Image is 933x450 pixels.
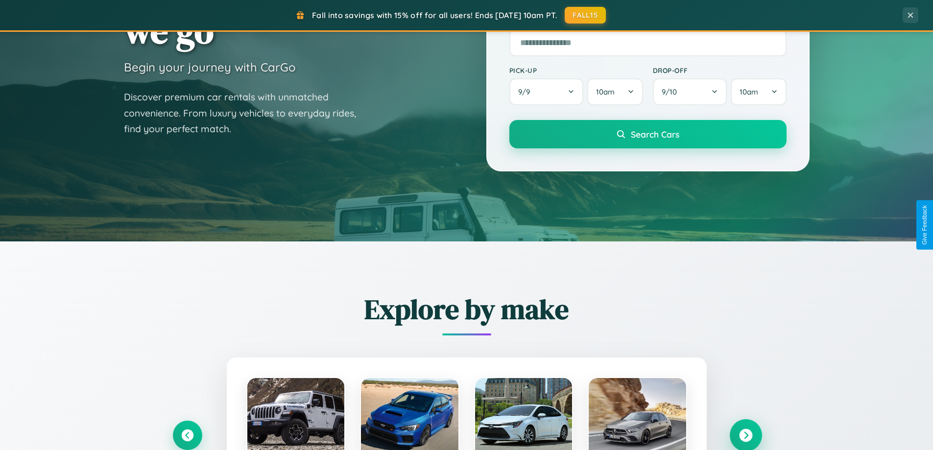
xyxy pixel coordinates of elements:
[509,66,643,74] label: Pick-up
[653,78,727,105] button: 9/10
[587,78,643,105] button: 10am
[509,78,584,105] button: 9/9
[124,60,296,74] h3: Begin your journey with CarGo
[653,66,787,74] label: Drop-off
[312,10,557,20] span: Fall into savings with 15% off for all users! Ends [DATE] 10am PT.
[518,87,535,96] span: 9 / 9
[173,290,761,328] h2: Explore by make
[740,87,758,96] span: 10am
[509,120,787,148] button: Search Cars
[921,205,928,245] div: Give Feedback
[731,78,786,105] button: 10am
[124,89,369,137] p: Discover premium car rentals with unmatched convenience. From luxury vehicles to everyday rides, ...
[565,7,606,24] button: FALL15
[631,129,679,140] span: Search Cars
[596,87,615,96] span: 10am
[662,87,682,96] span: 9 / 10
